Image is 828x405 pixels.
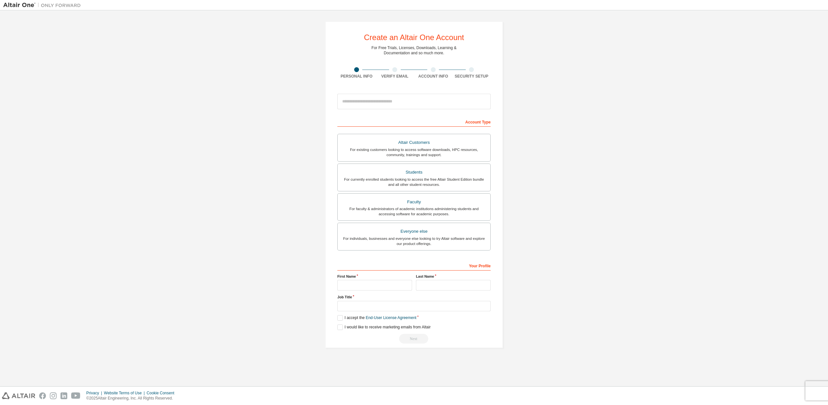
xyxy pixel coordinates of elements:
div: For existing customers looking to access software downloads, HPC resources, community, trainings ... [342,147,486,157]
div: Account Type [337,116,491,127]
div: For Free Trials, Licenses, Downloads, Learning & Documentation and so much more. [372,45,457,56]
label: I would like to receive marketing emails from Altair [337,325,430,330]
a: End-User License Agreement [366,315,417,320]
div: Your Profile [337,260,491,271]
label: First Name [337,274,412,279]
img: instagram.svg [50,392,57,399]
div: Create an Altair One Account [364,34,464,41]
p: © 2025 Altair Engineering, Inc. All Rights Reserved. [86,396,178,401]
div: Altair Customers [342,138,486,147]
div: For currently enrolled students looking to access the free Altair Student Edition bundle and all ... [342,177,486,187]
div: Account Info [414,74,452,79]
div: Verify Email [376,74,414,79]
div: Cookie Consent [147,390,178,396]
label: I accept the [337,315,416,321]
div: Website Terms of Use [104,390,147,396]
div: Everyone else [342,227,486,236]
img: Altair One [3,2,84,8]
img: youtube.svg [71,392,81,399]
div: Faculty [342,197,486,207]
div: For faculty & administrators of academic institutions administering students and accessing softwa... [342,206,486,217]
img: altair_logo.svg [2,392,35,399]
div: For individuals, businesses and everyone else looking to try Altair software and explore our prod... [342,236,486,246]
img: linkedin.svg [60,392,67,399]
div: Read and acccept EULA to continue [337,334,491,344]
div: Security Setup [452,74,491,79]
div: Personal Info [337,74,376,79]
img: facebook.svg [39,392,46,399]
label: Last Name [416,274,491,279]
div: Students [342,168,486,177]
div: Privacy [86,390,104,396]
label: Job Title [337,294,491,300]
